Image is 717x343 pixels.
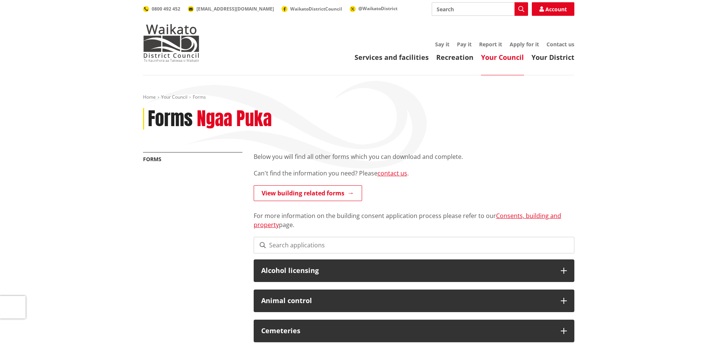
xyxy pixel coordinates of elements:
[148,108,193,130] h1: Forms
[196,6,274,12] span: [EMAIL_ADDRESS][DOMAIN_NAME]
[510,41,539,48] a: Apply for it
[254,212,561,229] a: Consents, building and property
[254,185,362,201] a: View building related forms
[161,94,187,100] a: Your Council
[254,237,574,253] input: Search applications
[282,6,342,12] a: WaikatoDistrictCouncil
[143,6,180,12] a: 0800 492 452
[152,6,180,12] span: 0800 492 452
[143,94,574,101] nav: breadcrumb
[355,53,429,62] a: Services and facilities
[143,94,156,100] a: Home
[261,327,553,335] h3: Cemeteries
[481,53,524,62] a: Your Council
[197,108,272,130] h2: Ngaa Puka
[432,2,528,16] input: Search input
[254,169,574,178] p: Can't find the information you need? Please .
[531,53,574,62] a: Your District
[193,94,206,100] span: Forms
[143,155,161,163] a: Forms
[188,6,274,12] a: [EMAIL_ADDRESS][DOMAIN_NAME]
[479,41,502,48] a: Report it
[350,5,397,12] a: @WaikatoDistrict
[290,6,342,12] span: WaikatoDistrictCouncil
[254,202,574,229] p: For more information on the building consent application process please refer to our page.
[378,169,407,177] a: contact us
[435,41,449,48] a: Say it
[457,41,472,48] a: Pay it
[358,5,397,12] span: @WaikatoDistrict
[261,267,553,274] h3: Alcohol licensing
[532,2,574,16] a: Account
[436,53,473,62] a: Recreation
[261,297,553,305] h3: Animal control
[254,152,574,161] p: Below you will find all other forms which you can download and complete.
[547,41,574,48] a: Contact us
[143,24,199,62] img: Waikato District Council - Te Kaunihera aa Takiwaa o Waikato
